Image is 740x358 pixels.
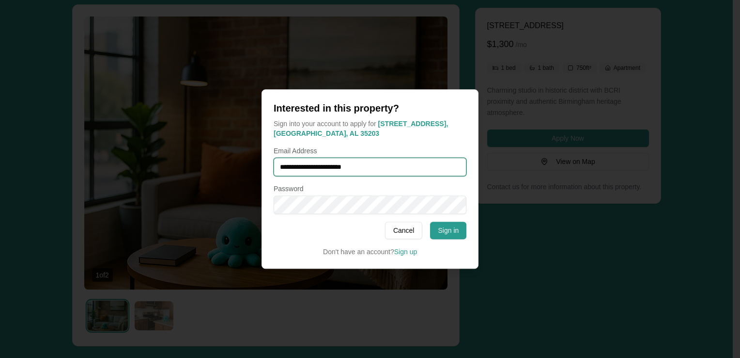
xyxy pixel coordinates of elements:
label: Password [274,184,466,194]
span: Don't have an account? [323,248,394,256]
button: Cancel [385,222,423,239]
p: Sign into your account to apply for [274,119,466,138]
h2: Interested in this property? [274,101,466,115]
label: Email Address [274,146,466,156]
button: Sign in [430,222,466,239]
a: Sign up [394,248,417,256]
